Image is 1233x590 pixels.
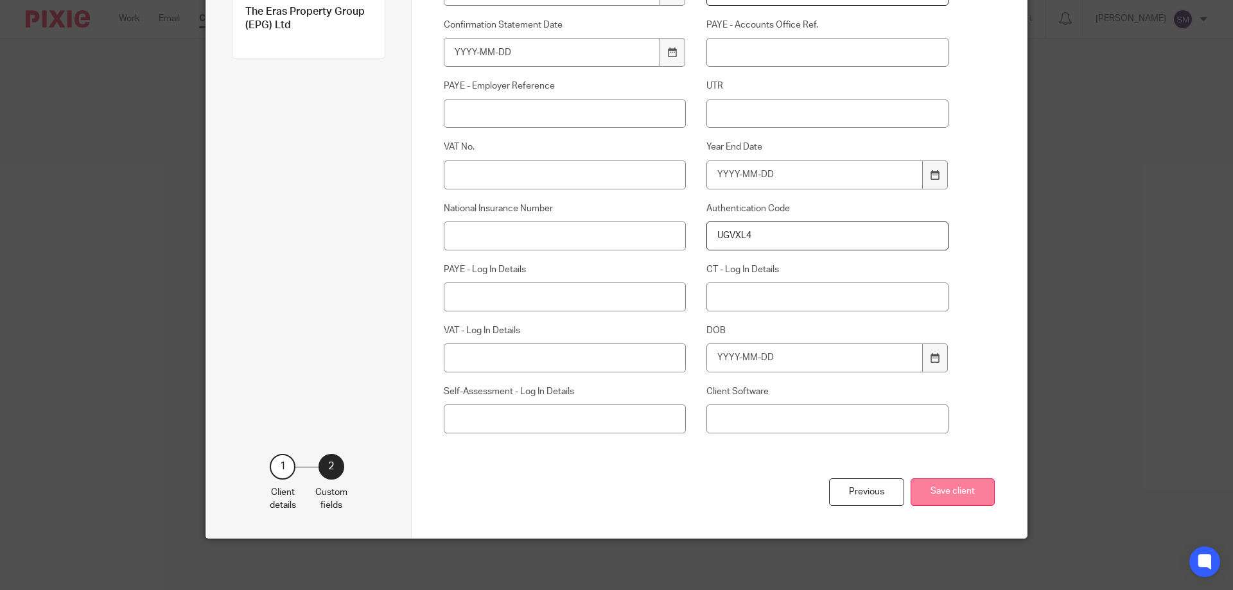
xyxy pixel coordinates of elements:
[706,80,949,92] label: UTR
[706,324,949,337] label: DOB
[270,486,296,512] p: Client details
[245,5,372,33] p: The Eras Property Group (EPG) Ltd
[444,202,686,215] label: National Insurance Number
[706,161,923,189] input: YYYY-MM-DD
[444,80,686,92] label: PAYE - Employer Reference
[270,454,295,480] div: 1
[829,478,904,506] div: Previous
[706,343,923,372] input: YYYY-MM-DD
[706,202,949,215] label: Authentication Code
[444,324,686,337] label: VAT - Log In Details
[444,263,686,276] label: PAYE - Log In Details
[315,486,347,512] p: Custom fields
[706,141,949,153] label: Year End Date
[444,19,686,31] label: Confirmation Statement Date
[444,141,686,153] label: VAT No.
[911,478,995,506] button: Save client
[706,263,949,276] label: CT - Log In Details
[706,385,949,398] label: Client Software
[444,385,686,398] label: Self-Assessment - Log In Details
[319,454,344,480] div: 2
[444,38,661,67] input: YYYY-MM-DD
[706,19,949,31] label: PAYE - Accounts Office Ref.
